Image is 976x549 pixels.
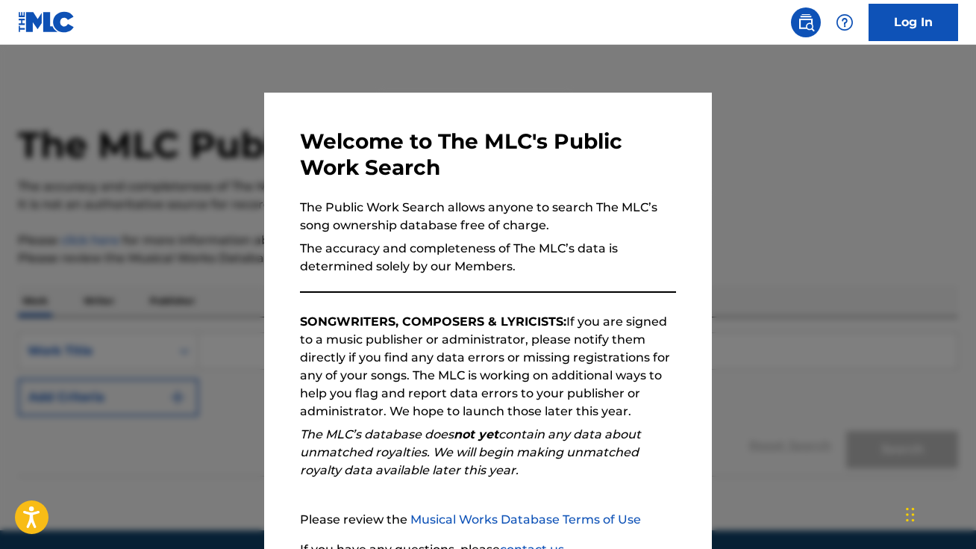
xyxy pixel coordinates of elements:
img: MLC Logo [18,11,75,33]
p: If you are signed to a music publisher or administrator, please notify them directly if you find ... [300,313,676,421]
a: Public Search [791,7,821,37]
em: The MLC’s database does contain any data about unmatched royalties. We will begin making unmatche... [300,427,641,477]
p: The accuracy and completeness of The MLC’s data is determined solely by our Members. [300,240,676,276]
iframe: Chat Widget [901,477,976,549]
img: help [836,13,854,31]
strong: SONGWRITERS, COMPOSERS & LYRICISTS: [300,314,566,329]
h3: Welcome to The MLC's Public Work Search [300,128,676,181]
img: search [797,13,815,31]
p: Please review the [300,511,676,529]
div: Drag [906,492,915,537]
div: Help [830,7,860,37]
strong: not yet [454,427,498,441]
p: The Public Work Search allows anyone to search The MLC’s song ownership database free of charge. [300,199,676,235]
a: Log In [869,4,958,41]
a: Musical Works Database Terms of Use [410,512,641,527]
